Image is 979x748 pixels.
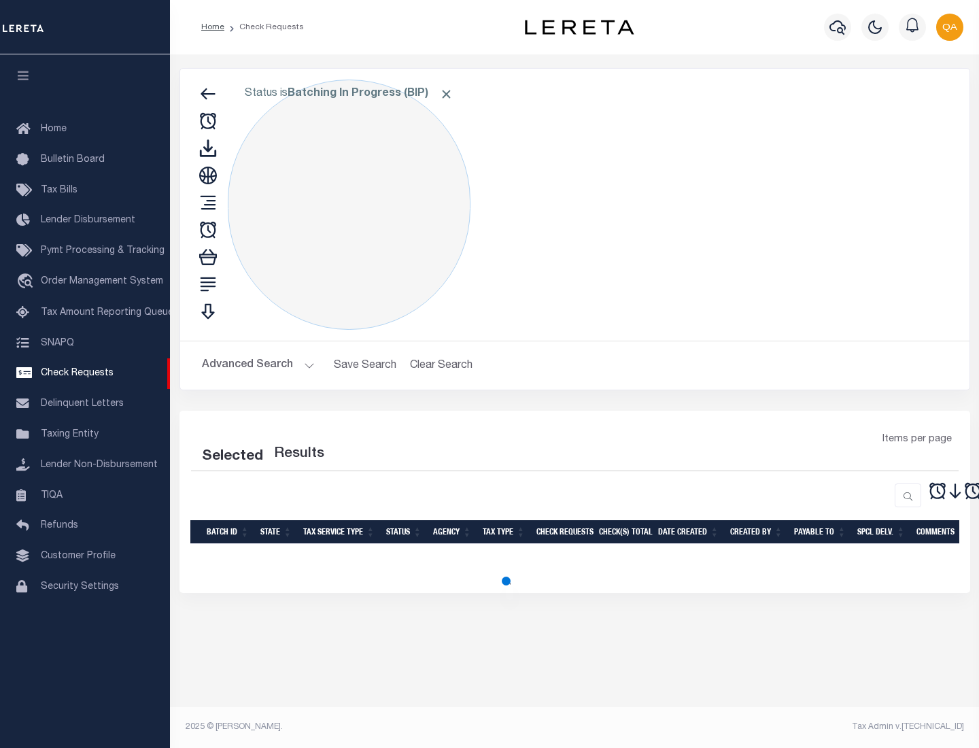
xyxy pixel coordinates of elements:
[428,520,477,544] th: Agency
[594,520,653,544] th: Check(s) Total
[439,87,453,101] span: Click to Remove
[41,277,163,286] span: Order Management System
[224,21,304,33] li: Check Requests
[201,520,255,544] th: Batch Id
[201,23,224,31] a: Home
[228,80,470,330] div: Click to Edit
[175,721,575,733] div: 2025 © [PERSON_NAME].
[202,446,263,468] div: Selected
[41,216,135,225] span: Lender Disbursement
[525,20,634,35] img: logo-dark.svg
[288,88,453,99] b: Batching In Progress (BIP)
[41,369,114,378] span: Check Requests
[41,460,158,470] span: Lender Non-Disbursement
[789,520,852,544] th: Payable To
[381,520,428,544] th: Status
[255,520,298,544] th: State
[326,352,405,379] button: Save Search
[725,520,789,544] th: Created By
[531,520,594,544] th: Check Requests
[41,551,116,561] span: Customer Profile
[41,582,119,592] span: Security Settings
[405,352,479,379] button: Clear Search
[585,721,964,733] div: Tax Admin v.[TECHNICAL_ID]
[274,443,324,465] label: Results
[477,520,531,544] th: Tax Type
[41,308,173,318] span: Tax Amount Reporting Queue
[41,338,74,347] span: SNAPQ
[202,352,315,379] button: Advanced Search
[41,490,63,500] span: TIQA
[41,430,99,439] span: Taxing Entity
[41,521,78,530] span: Refunds
[41,186,78,195] span: Tax Bills
[298,520,381,544] th: Tax Service Type
[41,155,105,165] span: Bulletin Board
[852,520,911,544] th: Spcl Delv.
[882,432,952,447] span: Items per page
[936,14,963,41] img: svg+xml;base64,PHN2ZyB4bWxucz0iaHR0cDovL3d3dy53My5vcmcvMjAwMC9zdmciIHBvaW50ZXItZXZlbnRzPSJub25lIi...
[41,399,124,409] span: Delinquent Letters
[16,273,38,291] i: travel_explore
[653,520,725,544] th: Date Created
[41,124,67,134] span: Home
[41,246,165,256] span: Pymt Processing & Tracking
[911,520,972,544] th: Comments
